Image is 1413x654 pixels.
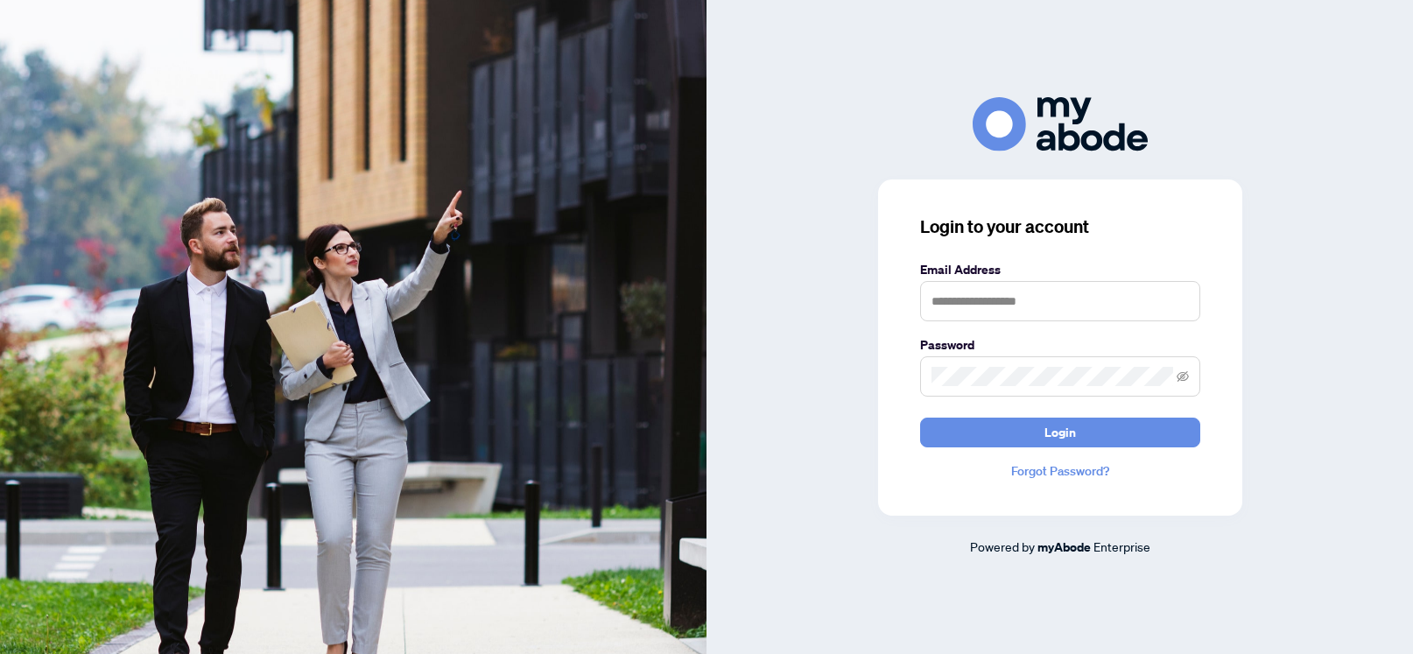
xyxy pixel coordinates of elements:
[920,260,1200,279] label: Email Address
[920,461,1200,481] a: Forgot Password?
[973,97,1148,151] img: ma-logo
[970,538,1035,554] span: Powered by
[1037,538,1091,557] a: myAbode
[920,335,1200,355] label: Password
[1093,538,1150,554] span: Enterprise
[920,214,1200,239] h3: Login to your account
[920,418,1200,447] button: Login
[1177,370,1189,383] span: eye-invisible
[1044,418,1076,447] span: Login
